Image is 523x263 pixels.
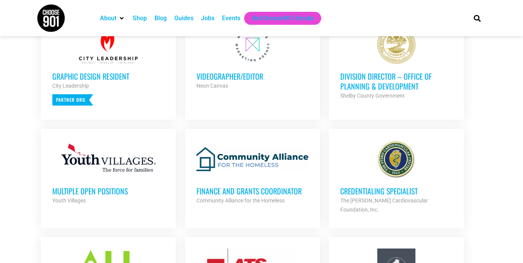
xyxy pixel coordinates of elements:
[340,197,428,213] strong: The [PERSON_NAME] Cardiovascular Foundation, Inc.
[96,12,129,25] div: About
[222,14,240,23] a: Events
[329,129,464,226] a: Credentialing Specialist The [PERSON_NAME] Cardiovascular Foundation, Inc.
[41,14,176,117] a: Graphic Design Resident City Leadership Partner Org
[52,71,164,81] h3: Graphic Design Resident
[252,14,314,23] a: Get Choose901 Emails
[133,14,147,23] a: Shop
[100,14,116,23] a: About
[174,14,193,23] a: Guides
[185,129,320,216] a: Finance and Grants Coordinator Community Alliance for the Homeless
[52,94,93,106] p: Partner Org
[201,14,214,23] a: Jobs
[196,197,285,204] strong: Community Alliance for the Homeless
[41,129,176,216] a: Multiple Open Positions Youth Villages
[340,93,405,99] strong: Shelby County Government
[340,186,452,196] h3: Credentialing Specialist
[196,71,309,81] h3: Videographer/Editor
[52,197,86,204] strong: Youth Villages
[185,14,320,102] a: Videographer/Editor Neon Canvas
[154,14,167,23] a: Blog
[196,186,309,196] h3: Finance and Grants Coordinator
[96,12,461,25] nav: Main nav
[471,12,483,24] div: Search
[52,83,89,89] strong: City Leadership
[340,71,452,91] h3: Division Director – Office of Planning & Development
[52,186,164,196] h3: Multiple Open Positions
[329,14,464,112] a: Division Director – Office of Planning & Development Shelby County Government
[196,83,228,89] strong: Neon Canvas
